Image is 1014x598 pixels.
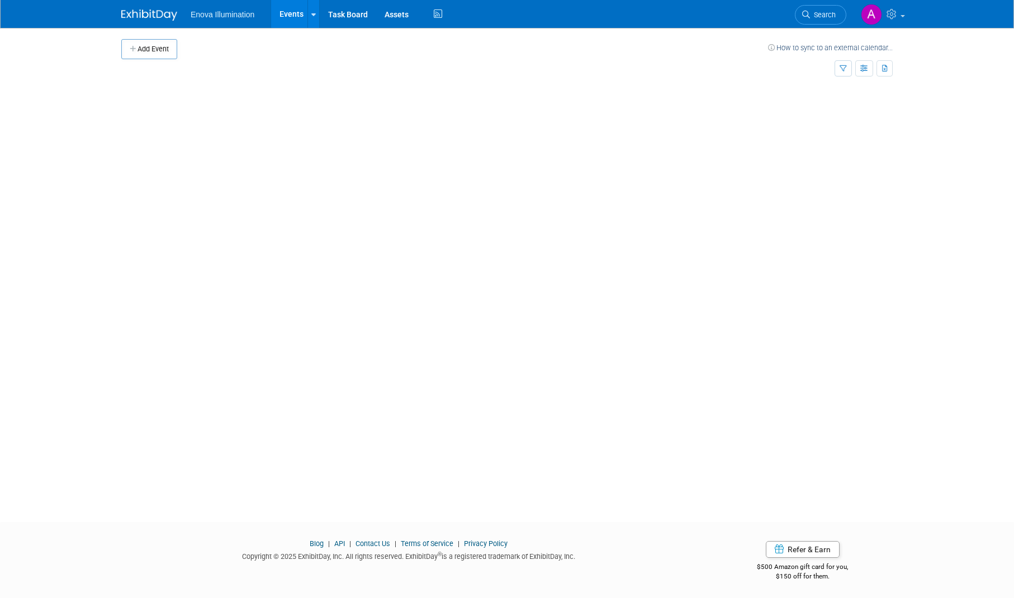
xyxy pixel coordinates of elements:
[392,539,399,548] span: |
[713,555,893,581] div: $500 Amazon gift card for you,
[464,539,508,548] a: Privacy Policy
[191,10,254,19] span: Enova Illumination
[766,541,840,558] a: Refer & Earn
[401,539,453,548] a: Terms of Service
[768,44,893,52] a: How to sync to an external calendar...
[121,549,696,562] div: Copyright © 2025 ExhibitDay, Inc. All rights reserved. ExhibitDay is a registered trademark of Ex...
[455,539,462,548] span: |
[347,539,354,548] span: |
[334,539,345,548] a: API
[356,539,390,548] a: Contact Us
[121,39,177,59] button: Add Event
[795,5,846,25] a: Search
[861,4,882,25] img: Abby Nelson
[810,11,836,19] span: Search
[121,9,177,21] img: ExhibitDay
[310,539,324,548] a: Blog
[325,539,333,548] span: |
[713,572,893,581] div: $150 off for them.
[438,551,442,557] sup: ®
